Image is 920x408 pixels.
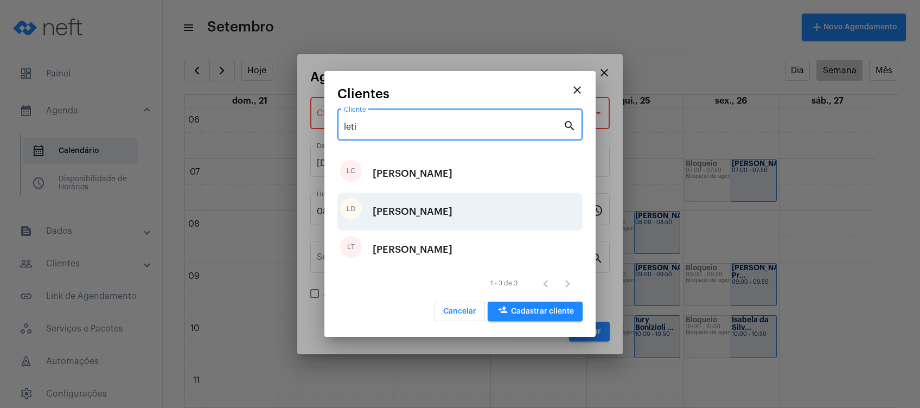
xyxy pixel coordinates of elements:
[443,308,476,315] span: Cancelar
[488,302,583,321] button: Cadastrar cliente
[557,273,578,295] button: Próxima página
[535,273,557,295] button: Página anterior
[571,84,584,97] mat-icon: close
[340,160,362,182] div: LC
[435,302,485,321] button: Cancelar
[340,236,362,258] div: LT
[340,198,362,220] div: LD
[373,233,452,266] div: [PERSON_NAME]
[373,157,452,190] div: [PERSON_NAME]
[373,195,452,228] div: [PERSON_NAME]
[490,280,517,287] div: 1 - 3 de 3
[337,87,389,101] span: Clientes
[563,119,576,132] mat-icon: search
[496,305,509,318] mat-icon: person_add
[344,122,563,132] input: Pesquisar cliente
[496,308,574,315] span: Cadastrar cliente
